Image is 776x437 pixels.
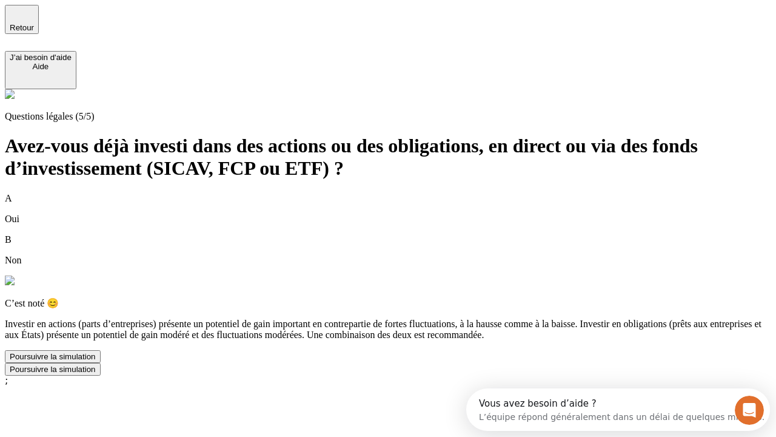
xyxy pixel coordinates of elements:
button: J’ai besoin d'aideAide [5,51,76,89]
p: Non [5,255,771,266]
h1: Avez-vous déjà investi dans des actions ou des obligations, en direct ou via des fonds d’investis... [5,135,771,180]
p: Questions légales (5/5) [5,111,771,122]
div: J’ai besoin d'aide [10,53,72,62]
p: C’est noté 😊 [5,297,771,309]
div: Aide [10,62,72,71]
img: alexis.png [5,89,15,99]
button: Retour [5,5,39,34]
button: Poursuivre la simulation [5,363,101,376]
button: Poursuivre la simulation [5,350,101,363]
iframe: Intercom live chat discovery launcher [466,388,770,431]
span: Retour [10,23,34,32]
img: alexis.png [5,276,15,285]
p: Investir en actions (parts d’entreprises) présente un potentiel de gain important en contrepartie... [5,319,771,340]
p: A [5,193,771,204]
div: L’équipe répond généralement dans un délai de quelques minutes. [13,20,298,33]
div: ; [5,376,771,385]
div: Ouvrir le Messenger Intercom [5,5,334,38]
div: Poursuivre la simulation [10,352,96,361]
div: Vous avez besoin d’aide ? [13,10,298,20]
p: B [5,234,771,245]
div: Poursuivre la simulation [10,365,96,374]
iframe: Intercom live chat [735,396,764,425]
p: Oui [5,214,771,225]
